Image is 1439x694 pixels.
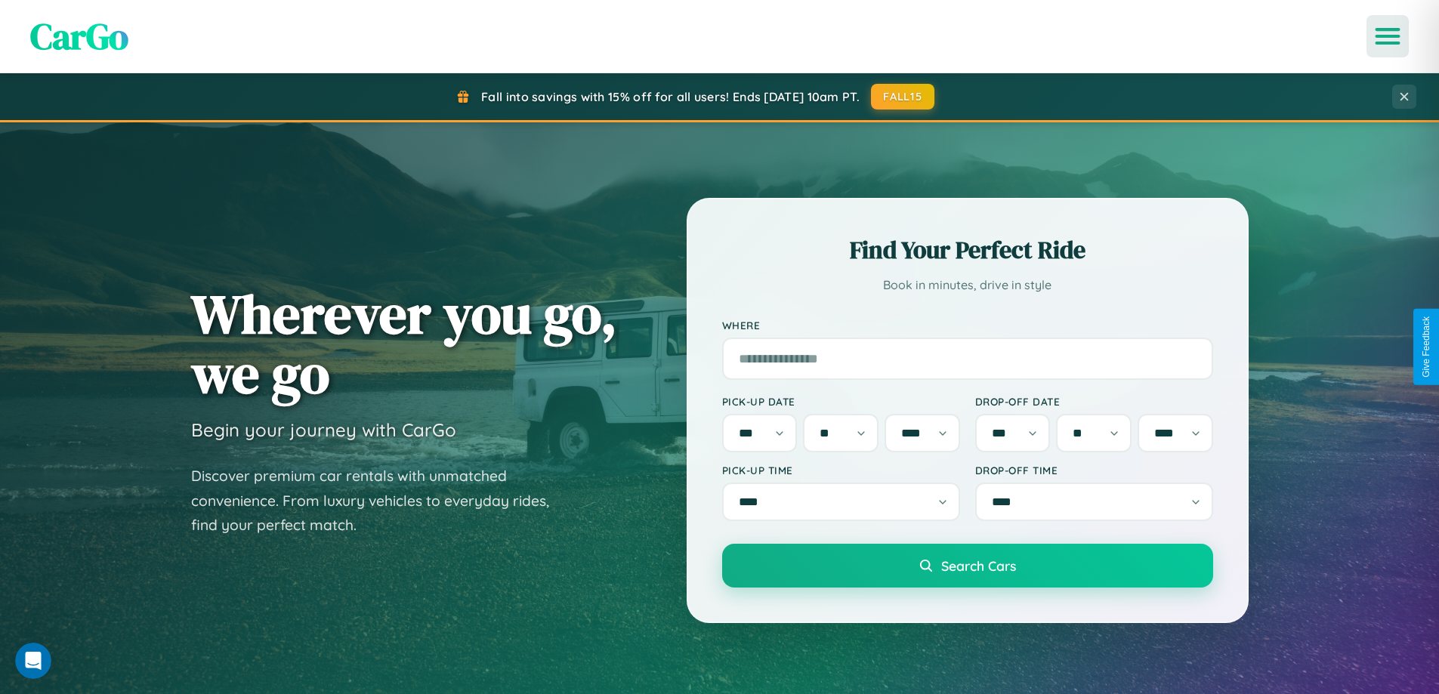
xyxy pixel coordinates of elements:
[975,464,1213,477] label: Drop-off Time
[722,274,1213,296] p: Book in minutes, drive in style
[191,464,569,538] p: Discover premium car rentals with unmatched convenience. From luxury vehicles to everyday rides, ...
[722,464,960,477] label: Pick-up Time
[15,643,51,679] iframe: Intercom live chat
[1421,316,1431,378] div: Give Feedback
[722,319,1213,332] label: Where
[871,84,934,109] button: FALL15
[481,89,860,104] span: Fall into savings with 15% off for all users! Ends [DATE] 10am PT.
[975,395,1213,408] label: Drop-off Date
[1366,15,1409,57] button: Open menu
[722,544,1213,588] button: Search Cars
[722,233,1213,267] h2: Find Your Perfect Ride
[191,418,456,441] h3: Begin your journey with CarGo
[30,11,128,61] span: CarGo
[941,557,1016,574] span: Search Cars
[722,395,960,408] label: Pick-up Date
[191,284,617,403] h1: Wherever you go, we go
